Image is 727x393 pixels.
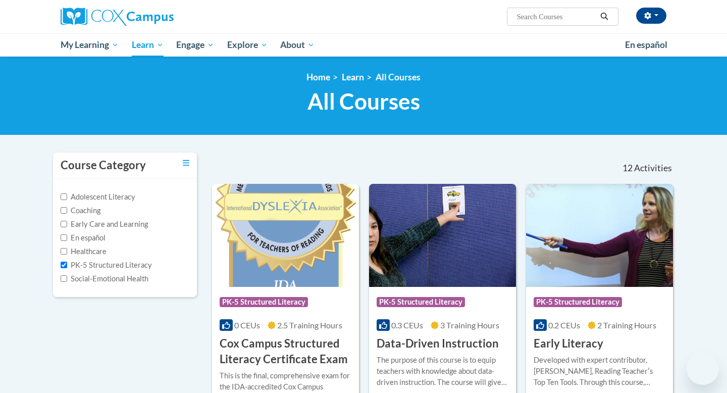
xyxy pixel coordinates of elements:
[220,297,308,307] span: PK-5 Structured Literacy
[534,336,603,352] h3: Early Literacy
[61,158,146,173] h3: Course Category
[61,193,67,200] input: Checkbox for Options
[622,163,633,174] span: 12
[170,33,221,57] a: Engage
[687,353,719,385] iframe: Button to launch messaging window
[45,33,682,57] div: Main menu
[636,8,666,24] button: Account Settings
[625,39,667,50] span: En español
[61,205,100,216] label: Coaching
[61,262,67,268] input: Checkbox for Options
[220,336,351,367] h3: Cox Campus Structured Literacy Certificate Exam
[377,336,499,352] h3: Data-Driven Instruction
[61,273,148,284] label: Social-Emotional Health
[277,320,342,330] span: 2.5 Training Hours
[534,355,665,388] div: Developed with expert contributor, [PERSON_NAME], Reading Teacherʹs Top Ten Tools. Through this c...
[61,8,252,26] a: Cox Campus
[440,320,499,330] span: 3 Training Hours
[61,275,67,282] input: Checkbox for Options
[61,234,67,241] input: Checkbox for Options
[227,39,268,51] span: Explore
[61,248,67,255] input: Checkbox for Options
[376,72,421,82] a: All Courses
[307,88,420,115] span: All Courses
[61,207,67,214] input: Checkbox for Options
[61,8,174,26] img: Cox Campus
[280,39,315,51] span: About
[342,72,364,82] a: Learn
[597,11,612,23] button: Search
[377,355,508,388] div: The purpose of this course is to equip teachers with knowledge about data-driven instruction. The...
[212,184,359,287] img: Course Logo
[274,33,322,57] a: About
[391,320,423,330] span: 0.3 CEUs
[132,39,164,51] span: Learn
[306,72,330,82] a: Home
[61,39,119,51] span: My Learning
[221,33,274,57] a: Explore
[369,184,516,287] img: Course Logo
[234,320,260,330] span: 0 CEUs
[54,33,125,57] a: My Learning
[61,191,135,203] label: Adolescent Literacy
[125,33,170,57] a: Learn
[61,232,106,243] label: En español
[634,163,672,174] span: Activities
[618,34,674,56] a: En español
[597,320,656,330] span: 2 Training Hours
[377,297,465,307] span: PK-5 Structured Literacy
[183,158,189,169] a: Toggle collapse
[176,39,214,51] span: Engage
[534,297,622,307] span: PK-5 Structured Literacy
[61,221,67,227] input: Checkbox for Options
[548,320,580,330] span: 0.2 CEUs
[526,184,673,287] img: Course Logo
[61,246,107,257] label: Healthcare
[61,219,148,230] label: Early Care and Learning
[516,11,597,23] input: Search Courses
[61,260,152,271] label: PK-5 Structured Literacy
